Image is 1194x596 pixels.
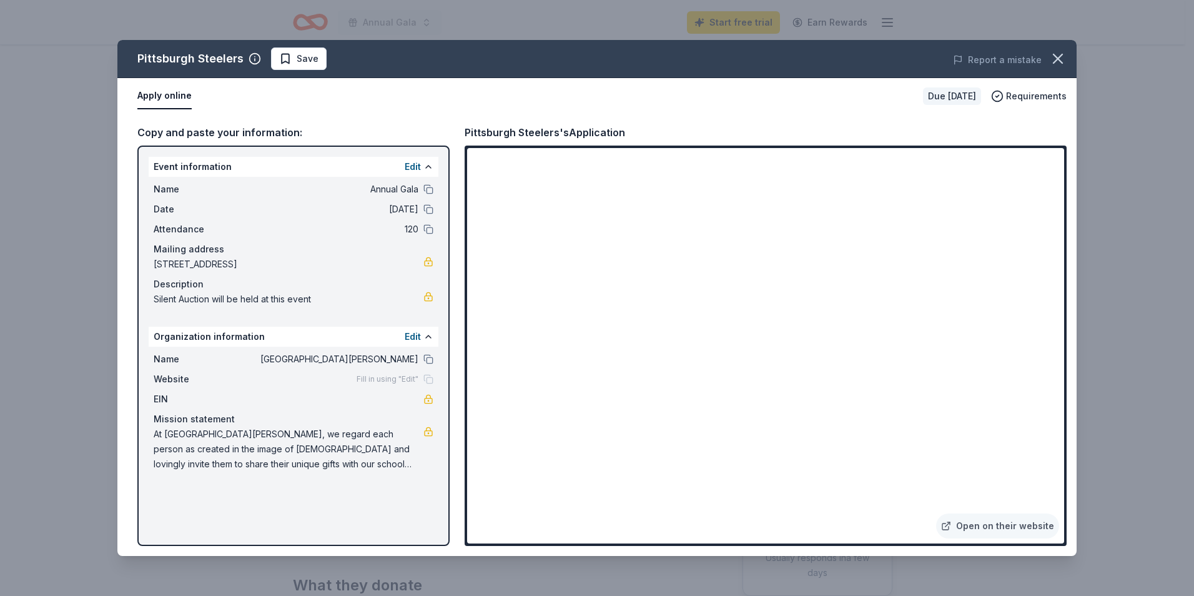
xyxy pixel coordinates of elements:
[923,87,981,105] div: Due [DATE]
[1006,89,1067,104] span: Requirements
[154,257,423,272] span: [STREET_ADDRESS]
[154,242,433,257] div: Mailing address
[297,51,318,66] span: Save
[357,374,418,384] span: Fill in using "Edit"
[149,157,438,177] div: Event information
[271,47,327,70] button: Save
[154,292,423,307] span: Silent Auction will be held at this event
[405,329,421,344] button: Edit
[154,427,423,472] span: At [GEOGRAPHIC_DATA][PERSON_NAME], we regard each person as created in the image of [DEMOGRAPHIC_...
[953,52,1042,67] button: Report a mistake
[154,182,237,197] span: Name
[154,372,237,387] span: Website
[465,124,625,141] div: Pittsburgh Steelers's Application
[137,83,192,109] button: Apply online
[237,202,418,217] span: [DATE]
[237,352,418,367] span: [GEOGRAPHIC_DATA][PERSON_NAME]
[154,222,237,237] span: Attendance
[237,222,418,237] span: 120
[991,89,1067,104] button: Requirements
[936,514,1059,539] a: Open on their website
[154,412,433,427] div: Mission statement
[154,202,237,217] span: Date
[154,392,237,407] span: EIN
[149,327,438,347] div: Organization information
[405,159,421,174] button: Edit
[237,182,418,197] span: Annual Gala
[137,49,244,69] div: Pittsburgh Steelers
[154,277,433,292] div: Description
[137,124,450,141] div: Copy and paste your information:
[154,352,237,367] span: Name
